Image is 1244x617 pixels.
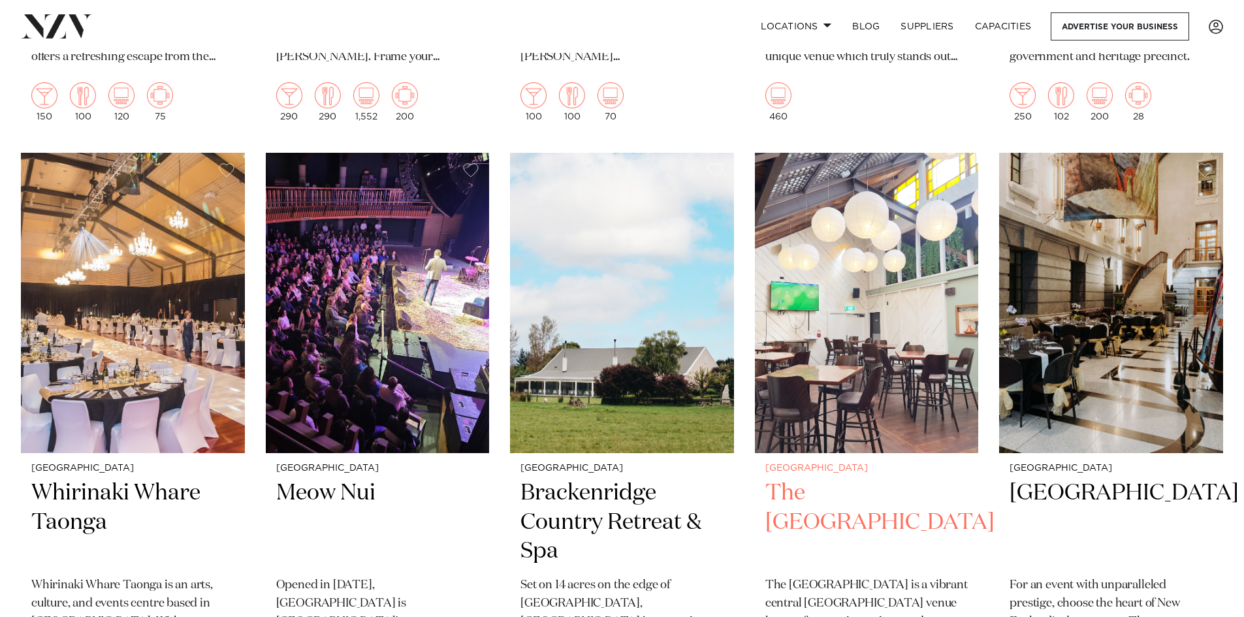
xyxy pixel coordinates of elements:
div: 100 [520,82,547,121]
img: cocktail.png [520,82,547,108]
a: Advertise your business [1051,12,1189,40]
a: Capacities [965,12,1042,40]
img: dining.png [559,82,585,108]
img: theatre.png [353,82,379,108]
small: [GEOGRAPHIC_DATA] [765,464,968,473]
small: [GEOGRAPHIC_DATA] [276,464,479,473]
img: theatre.png [108,82,135,108]
img: cocktail.png [1010,82,1036,108]
h2: Brackenridge Country Retreat & Spa [520,479,724,567]
div: 70 [598,82,624,121]
img: cocktail.png [31,82,57,108]
div: 102 [1048,82,1074,121]
h2: Meow Nui [276,479,479,567]
div: 100 [559,82,585,121]
div: 150 [31,82,57,121]
img: nzv-logo.png [21,14,92,38]
div: 290 [276,82,302,121]
img: meeting.png [392,82,418,108]
div: 100 [70,82,96,121]
h2: [GEOGRAPHIC_DATA] [1010,479,1213,567]
div: 200 [1087,82,1113,121]
a: BLOG [842,12,890,40]
img: cocktail.png [276,82,302,108]
div: 460 [765,82,791,121]
img: theatre.png [598,82,624,108]
img: dining.png [1048,82,1074,108]
img: dining.png [315,82,341,108]
div: 28 [1125,82,1151,121]
img: theatre.png [1087,82,1113,108]
div: 250 [1010,82,1036,121]
div: 1,552 [353,82,379,121]
div: 120 [108,82,135,121]
img: theatre.png [765,82,791,108]
div: 75 [147,82,173,121]
img: dining.png [70,82,96,108]
h2: Whirinaki Whare Taonga [31,479,234,567]
img: meeting.png [1125,82,1151,108]
img: meeting.png [147,82,173,108]
a: SUPPLIERS [890,12,964,40]
div: 200 [392,82,418,121]
small: [GEOGRAPHIC_DATA] [1010,464,1213,473]
div: 290 [315,82,341,121]
small: [GEOGRAPHIC_DATA] [31,464,234,473]
h2: The [GEOGRAPHIC_DATA] [765,479,968,567]
a: Locations [750,12,842,40]
small: [GEOGRAPHIC_DATA] [520,464,724,473]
